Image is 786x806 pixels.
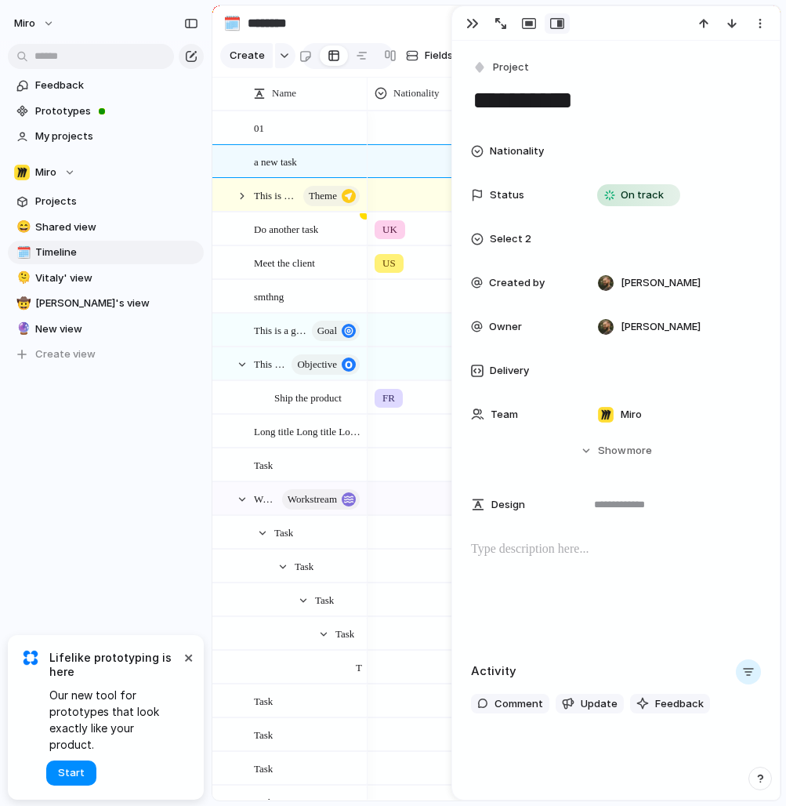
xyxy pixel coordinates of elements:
[254,354,287,372] span: This is my second goal
[254,152,297,170] span: a new task
[254,725,273,743] span: Task
[556,694,624,714] button: Update
[490,143,544,159] span: Nationality
[288,488,337,510] span: workstream
[14,220,30,235] button: 😄
[46,761,96,786] button: Start
[393,85,440,101] span: Nationality
[489,275,545,291] span: Created by
[219,11,244,36] button: 🗓️
[297,354,337,376] span: objective
[254,692,273,710] span: Task
[230,48,265,64] span: Create
[14,321,30,337] button: 🔮
[274,388,342,406] span: Ship the product
[49,651,180,679] span: Lifelike prototyping is here
[16,320,27,338] div: 🔮
[356,658,362,676] span: Task
[8,100,204,123] a: Prototypes
[382,390,395,406] span: FR
[14,270,30,286] button: 🫠
[223,13,241,34] div: 🗓️
[8,74,204,97] a: Feedback
[621,187,664,203] span: On track
[491,497,525,513] span: Design
[14,296,30,311] button: 🤠
[621,407,642,423] span: Miro
[494,696,543,712] span: Comment
[317,320,337,342] span: goal
[425,48,453,64] span: Fields
[7,11,63,36] button: miro
[581,696,618,712] span: Update
[8,216,204,239] a: 😄Shared view
[35,220,198,235] span: Shared view
[14,245,30,260] button: 🗓️
[35,103,198,119] span: Prototypes
[35,270,198,286] span: Vitaly' view
[621,275,701,291] span: [PERSON_NAME]
[220,43,273,68] button: Create
[254,759,273,777] span: Task
[254,253,315,271] span: Meet the client
[8,292,204,315] a: 🤠[PERSON_NAME]'s view
[58,765,85,781] span: Start
[8,190,204,213] a: Projects
[382,222,397,238] span: UK
[254,456,273,474] span: Task
[490,231,531,247] span: Select 2
[35,296,198,311] span: [PERSON_NAME]'s view
[35,347,96,362] span: Create view
[471,663,516,681] h2: Activity
[303,186,360,206] button: theme
[469,56,534,79] button: Project
[491,407,518,423] span: Team
[254,422,362,440] span: Long title Long title Long title Long title Long title Long title Long title Long title Long titl...
[35,321,198,337] span: New view
[630,694,710,714] button: Feedback
[490,187,524,203] span: Status
[16,218,27,236] div: 😄
[254,118,264,136] span: 01
[272,85,296,101] span: Name
[8,318,204,341] a: 🔮New view
[471,437,761,465] button: Showmore
[295,557,313,575] span: Task
[471,694,549,714] button: Comment
[35,194,198,209] span: Projects
[254,220,318,238] span: Do another task
[254,186,299,204] span: This is a themeThis is a themeThis is a themeThis is a themeThis is a themeThis is a themeThis is...
[489,319,522,335] span: Owner
[16,269,27,287] div: 🫠
[292,354,360,375] button: objective
[655,696,704,712] span: Feedback
[335,624,354,642] span: Task
[490,363,529,379] span: Delivery
[621,319,701,335] span: [PERSON_NAME]
[309,185,337,207] span: theme
[8,161,204,184] button: Miro
[627,443,652,459] span: more
[493,60,529,75] span: Project
[8,241,204,264] a: 🗓️Timeline
[8,343,204,366] button: Create view
[382,256,396,271] span: US
[315,590,334,608] span: Task
[14,16,35,31] span: miro
[312,321,360,341] button: goal
[8,267,204,290] a: 🫠Vitaly' view
[16,295,27,313] div: 🤠
[254,489,277,507] span: Workstream #1
[8,125,204,148] a: My projects
[598,443,626,459] span: Show
[400,43,459,68] button: Fields
[254,287,284,305] span: smthng
[35,78,198,93] span: Feedback
[49,687,180,753] span: Our new tool for prototypes that look exactly like your product.
[35,165,56,180] span: Miro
